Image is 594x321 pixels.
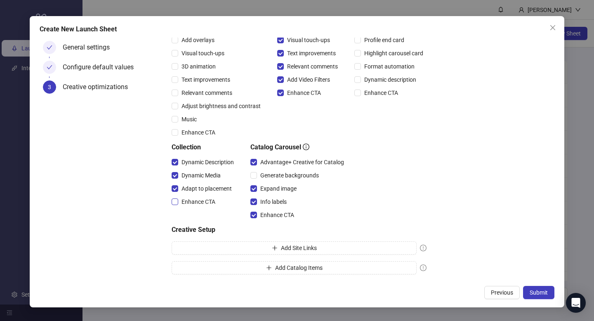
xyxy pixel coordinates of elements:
[257,158,347,167] span: Advantage+ Creative for Catalog
[178,88,236,97] span: Relevant comments
[284,75,333,84] span: Add Video Filters
[361,62,418,71] span: Format automation
[250,142,347,152] h5: Catalog Carousel
[281,245,317,251] span: Add Site Links
[491,289,513,296] span: Previous
[172,261,417,274] button: Add Catalog Items
[178,115,200,124] span: Music
[284,49,339,58] span: Text improvements
[178,49,228,58] span: Visual touch-ups
[484,286,520,299] button: Previous
[63,41,116,54] div: General settings
[361,35,408,45] span: Profile end card
[266,265,272,271] span: plus
[549,24,556,31] span: close
[63,80,134,94] div: Creative optimizations
[284,35,333,45] span: Visual touch-ups
[172,225,427,235] h5: Creative Setup
[284,62,341,71] span: Relevant comments
[257,210,297,220] span: Enhance CTA
[257,197,290,206] span: Info labels
[566,293,586,313] div: Open Intercom Messenger
[420,264,427,271] span: exclamation-circle
[178,35,218,45] span: Add overlays
[172,241,417,255] button: Add Site Links
[361,75,420,84] span: Dynamic description
[47,45,52,50] span: check
[523,286,554,299] button: Submit
[272,245,278,251] span: plus
[40,24,554,34] div: Create New Launch Sheet
[303,144,309,150] span: info-circle
[257,171,322,180] span: Generate backgrounds
[546,21,559,34] button: Close
[178,128,219,137] span: Enhance CTA
[284,88,324,97] span: Enhance CTA
[63,61,140,74] div: Configure default values
[275,264,323,271] span: Add Catalog Items
[47,64,52,70] span: check
[178,184,235,193] span: Adapt to placement
[257,184,300,193] span: Expand image
[178,75,233,84] span: Text improvements
[48,84,51,90] span: 3
[178,171,224,180] span: Dynamic Media
[172,142,237,152] h5: Collection
[178,101,264,111] span: Adjust brightness and contrast
[178,62,219,71] span: 3D animation
[361,88,401,97] span: Enhance CTA
[178,197,219,206] span: Enhance CTA
[178,158,237,167] span: Dynamic Description
[420,245,427,251] span: exclamation-circle
[361,49,427,58] span: Highlight carousel card
[530,289,548,296] span: Submit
